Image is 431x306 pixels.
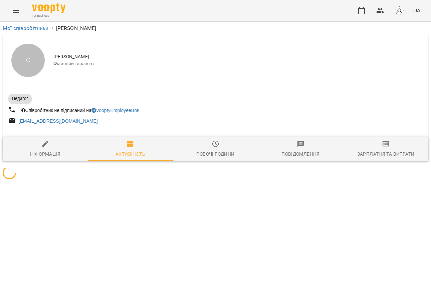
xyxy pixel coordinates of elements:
span: [PERSON_NAME] [53,54,423,60]
div: Інформація [30,150,60,158]
div: Повідомлення [281,150,320,158]
button: Menu [8,3,24,19]
div: С [11,44,45,77]
span: Педагог [8,96,32,102]
p: [PERSON_NAME] [56,24,96,32]
li: / [51,24,53,32]
nav: breadcrumb [3,24,428,32]
span: Фізичний терапевт [53,60,423,67]
a: Мої співробітники [3,25,49,31]
a: [EMAIL_ADDRESS][DOMAIN_NAME] [19,118,98,124]
div: Співробітник не підписаний на ! [20,106,141,115]
button: UA [411,4,423,17]
img: Voopty Logo [32,3,65,13]
span: For Business [32,14,65,18]
a: VooptyEmployeeBot [91,108,138,113]
img: avatar_s.png [395,6,404,15]
div: Активність [116,150,145,158]
div: Зарплатня та Витрати [357,150,415,158]
div: Робочі години [196,150,234,158]
span: UA [413,7,420,14]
